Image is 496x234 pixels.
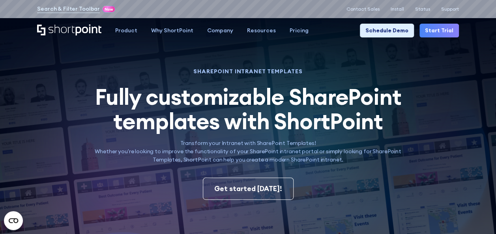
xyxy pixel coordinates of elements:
[441,6,459,12] a: Support
[203,178,294,200] a: Get started [DATE]!
[346,6,380,12] a: Contact Sales
[415,6,430,12] a: Status
[95,83,401,135] span: Fully customizable SharePoint templates with ShortPoint
[200,24,240,37] a: Company
[37,24,101,36] a: Home
[86,139,410,164] p: Transform your Intranet with SharePoint Templates! Whether you're looking to improve the function...
[419,24,459,37] a: Start Trial
[214,184,282,194] div: Get started [DATE]!
[391,6,404,12] a: Install
[109,24,144,37] a: Product
[37,5,100,13] a: Search & Filter Toolbar
[457,196,496,234] iframe: Chat Widget
[115,26,137,35] div: Product
[207,26,233,35] div: Company
[290,26,309,35] div: Pricing
[360,24,414,37] a: Schedule Demo
[4,211,23,230] button: Open CMP widget
[151,26,193,35] div: Why ShortPoint
[86,69,410,74] h1: SHAREPOINT INTRANET TEMPLATES
[247,26,276,35] div: Resources
[283,24,316,37] a: Pricing
[240,24,283,37] a: Resources
[144,24,200,37] a: Why ShortPoint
